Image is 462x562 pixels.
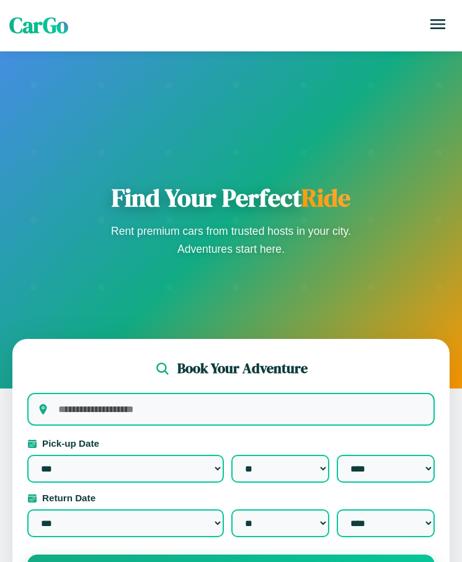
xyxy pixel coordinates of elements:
label: Return Date [27,493,435,503]
span: CarGo [9,11,68,40]
p: Rent premium cars from trusted hosts in your city. Adventures start here. [107,222,355,257]
span: Ride [301,181,350,214]
label: Pick-up Date [27,438,435,449]
h2: Book Your Adventure [177,359,308,378]
h1: Find Your Perfect [107,183,355,213]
